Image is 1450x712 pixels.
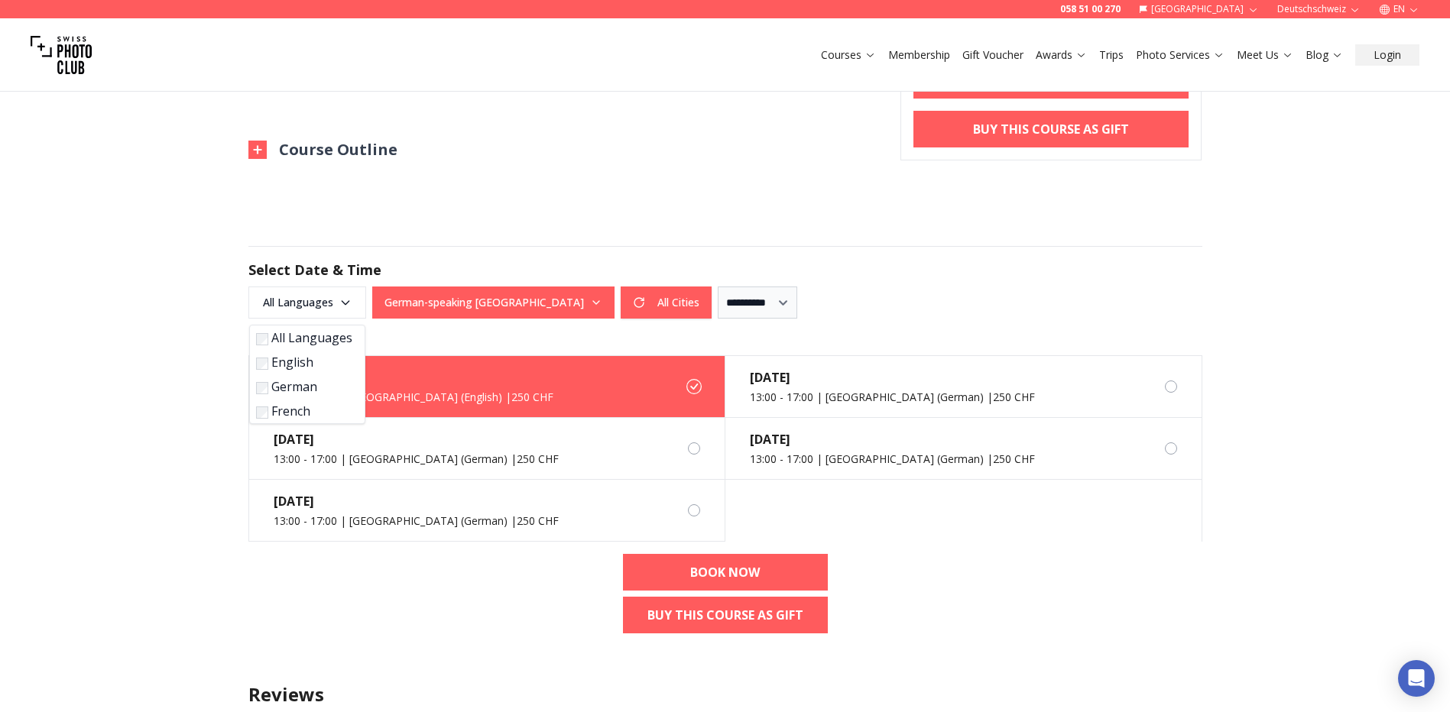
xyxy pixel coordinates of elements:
[256,406,268,419] input: French
[1093,44,1130,66] button: Trips
[256,333,268,345] input: All Languages
[256,402,352,420] label: French
[274,492,559,510] div: [DATE]
[256,382,268,394] input: German
[750,451,1035,467] div: 13:00 - 17:00 | [GEOGRAPHIC_DATA] (German) | 250 CHF
[248,286,366,319] button: All Languages
[1299,44,1349,66] button: Blog
[274,390,553,405] div: 14:00 - 18:00 | [GEOGRAPHIC_DATA] (English) | 250 CHF
[973,120,1129,138] b: Buy This Course As Gift
[248,139,397,160] button: Course Outline
[251,289,364,316] span: All Languages
[750,430,1035,448] div: [DATE]
[1231,44,1299,66] button: Meet Us
[956,44,1030,66] button: Gift Voucher
[1130,44,1231,66] button: Photo Services
[372,286,615,319] button: German-speaking [GEOGRAPHIC_DATA]
[750,368,1035,387] div: [DATE]
[256,328,352,347] label: All Languages
[750,390,1035,405] div: 13:00 - 17:00 | [GEOGRAPHIC_DATA] (German) | 250 CHF
[623,597,828,633] a: Buy This Course As Gift
[1030,44,1093,66] button: Awards
[962,47,1023,63] a: Gift Voucher
[31,24,92,86] img: Swiss photo club
[621,286,712,319] button: All Cities
[821,47,876,63] a: Courses
[248,259,1202,280] h2: Select Date & Time
[248,682,1202,707] h3: Reviews
[647,606,803,624] b: Buy This Course As Gift
[248,141,267,159] img: Outline Close
[815,44,882,66] button: Courses
[274,451,559,467] div: 13:00 - 17:00 | [GEOGRAPHIC_DATA] (German) | 250 CHF
[1136,47,1225,63] a: Photo Services
[256,377,352,396] label: German
[888,47,950,63] a: Membership
[249,325,365,424] div: All Languages
[274,513,559,529] div: 13:00 - 17:00 | [GEOGRAPHIC_DATA] (German) | 250 CHF
[623,554,828,591] a: BOOK NOW
[1099,47,1124,63] a: Trips
[256,358,268,370] input: English
[882,44,956,66] button: Membership
[1237,47,1293,63] a: Meet Us
[274,430,559,448] div: [DATE]
[1398,660,1435,697] div: Open Intercom Messenger
[690,563,760,581] b: BOOK NOW
[913,111,1189,147] a: Buy This Course As Gift
[1355,44,1419,66] button: Login
[1036,47,1087,63] a: Awards
[256,353,352,371] label: English
[1306,47,1343,63] a: Blog
[274,368,553,387] div: [DATE]
[1060,3,1121,15] a: 058 51 00 270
